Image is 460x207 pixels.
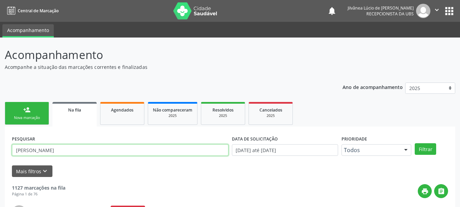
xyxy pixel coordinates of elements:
[68,107,81,113] span: Na fila
[433,6,441,14] i: 
[212,107,234,113] span: Resolvidos
[153,107,192,113] span: Não compareceram
[5,63,320,71] p: Acompanhe a situação das marcações correntes e finalizadas
[366,11,414,17] span: Recepcionista da UBS
[443,5,455,17] button: apps
[348,5,414,11] div: Jilvânea Lúcio de [PERSON_NAME]
[434,184,448,198] button: 
[343,83,403,91] p: Ano de acompanhamento
[2,24,54,38] a: Acompanhamento
[12,144,228,156] input: Nome, CNS
[232,144,338,156] input: Selecione um intervalo
[430,4,443,18] button: 
[206,113,240,118] div: 2025
[5,46,320,63] p: Acompanhamento
[418,184,432,198] button: print
[12,191,65,197] div: Página 1 de 76
[111,107,133,113] span: Agendados
[5,5,59,16] a: Central de Marcação
[415,143,436,155] button: Filtrar
[421,188,429,195] i: print
[10,115,44,120] div: Nova marcação
[416,4,430,18] img: img
[232,134,278,144] label: DATA DE SOLICITAÇÃO
[18,8,59,14] span: Central de Marcação
[12,165,52,177] button: Mais filtroskeyboard_arrow_down
[327,6,337,16] button: notifications
[12,134,35,144] label: PESQUISAR
[259,107,282,113] span: Cancelados
[342,134,367,144] label: Prioridade
[438,188,445,195] i: 
[153,113,192,118] div: 2025
[12,184,65,191] strong: 1127 marcações na fila
[23,106,31,114] div: person_add
[254,113,288,118] div: 2025
[344,147,397,153] span: Todos
[41,167,49,175] i: keyboard_arrow_down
